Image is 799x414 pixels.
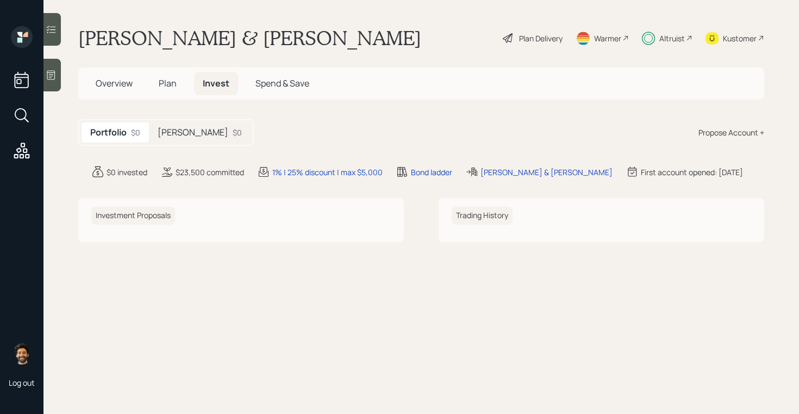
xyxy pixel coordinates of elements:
[203,77,229,89] span: Invest
[272,166,383,178] div: 1% | 25% discount | max $5,000
[723,33,757,44] div: Kustomer
[11,343,33,364] img: eric-schwartz-headshot.png
[9,378,35,388] div: Log out
[233,127,242,138] div: $0
[698,127,764,138] div: Propose Account +
[452,207,513,225] h6: Trading History
[131,127,140,138] div: $0
[176,166,244,178] div: $23,500 committed
[480,166,613,178] div: [PERSON_NAME] & [PERSON_NAME]
[519,33,563,44] div: Plan Delivery
[96,77,133,89] span: Overview
[78,26,421,50] h1: [PERSON_NAME] & [PERSON_NAME]
[159,77,177,89] span: Plan
[411,166,452,178] div: Bond ladder
[107,166,147,178] div: $0 invested
[594,33,621,44] div: Warmer
[255,77,309,89] span: Spend & Save
[158,127,228,138] h5: [PERSON_NAME]
[90,127,127,138] h5: Portfolio
[659,33,685,44] div: Altruist
[91,207,175,225] h6: Investment Proposals
[641,166,743,178] div: First account opened: [DATE]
